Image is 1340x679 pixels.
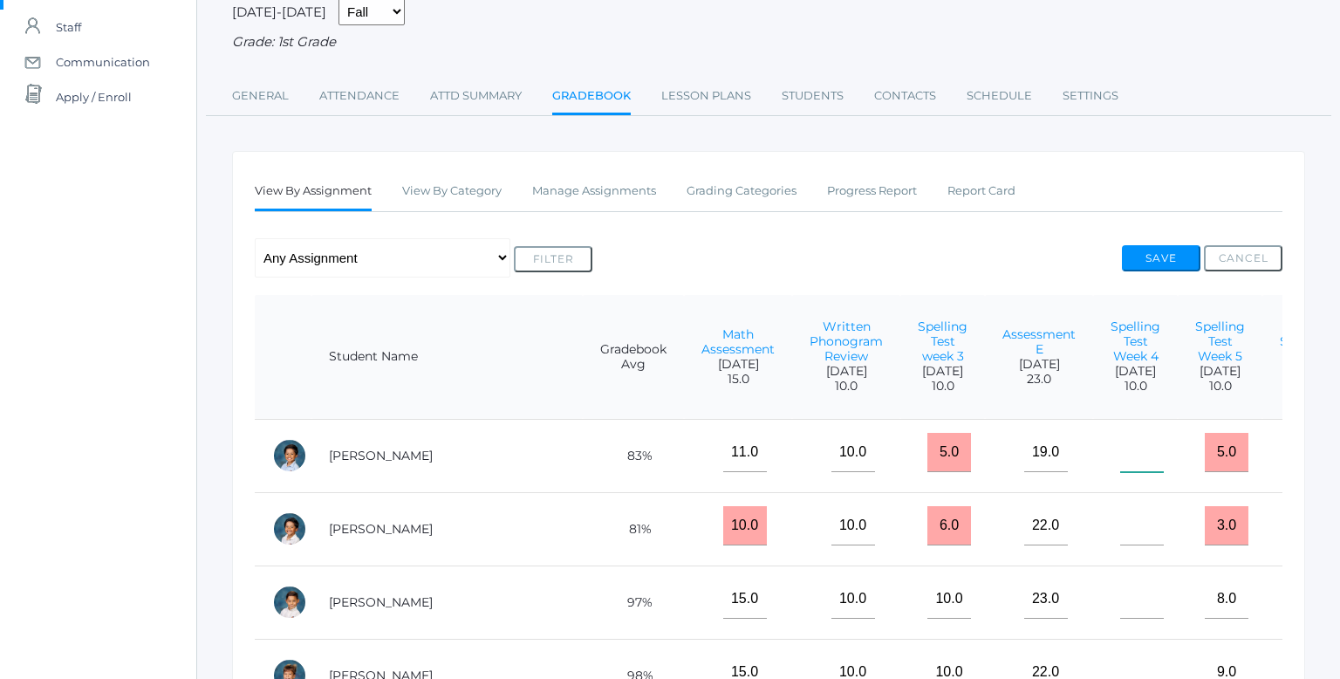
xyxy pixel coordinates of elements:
[56,79,132,114] span: Apply / Enroll
[1204,245,1282,271] button: Cancel
[272,511,307,546] div: Grayson Abrea
[232,3,326,20] span: [DATE]-[DATE]
[402,174,502,209] a: View By Category
[701,372,775,387] span: 15.0
[56,10,81,45] span: Staff
[1002,326,1076,357] a: Assessment E
[272,585,307,620] div: Owen Bernardez
[329,594,433,610] a: [PERSON_NAME]
[232,32,1305,52] div: Grade: 1st Grade
[583,295,684,420] th: Gradebook Avg
[918,319,967,364] a: Spelling Test week 3
[1195,364,1245,379] span: [DATE]
[918,379,967,394] span: 10.0
[1195,379,1245,394] span: 10.0
[918,364,967,379] span: [DATE]
[1122,245,1200,271] button: Save
[552,79,631,116] a: Gradebook
[1195,319,1245,364] a: Spelling Test Week 5
[874,79,936,113] a: Contacts
[782,79,844,113] a: Students
[329,521,433,537] a: [PERSON_NAME]
[232,79,289,113] a: General
[514,246,592,272] button: Filter
[810,319,883,364] a: Written Phonogram Review
[1111,379,1160,394] span: 10.0
[329,448,433,463] a: [PERSON_NAME]
[827,174,917,209] a: Progress Report
[810,364,883,379] span: [DATE]
[1002,372,1076,387] span: 23.0
[810,379,883,394] span: 10.0
[661,79,751,113] a: Lesson Plans
[701,357,775,372] span: [DATE]
[967,79,1032,113] a: Schedule
[319,79,400,113] a: Attendance
[583,492,684,566] td: 81%
[583,419,684,492] td: 83%
[687,174,796,209] a: Grading Categories
[947,174,1015,209] a: Report Card
[430,79,522,113] a: Attd Summary
[311,295,583,420] th: Student Name
[272,438,307,473] div: Dominic Abrea
[532,174,656,209] a: Manage Assignments
[255,174,372,211] a: View By Assignment
[1111,319,1160,364] a: Spelling Test Week 4
[583,566,684,639] td: 97%
[1002,357,1076,372] span: [DATE]
[1063,79,1118,113] a: Settings
[701,326,775,357] a: Math Assessment
[1111,364,1160,379] span: [DATE]
[56,45,150,79] span: Communication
